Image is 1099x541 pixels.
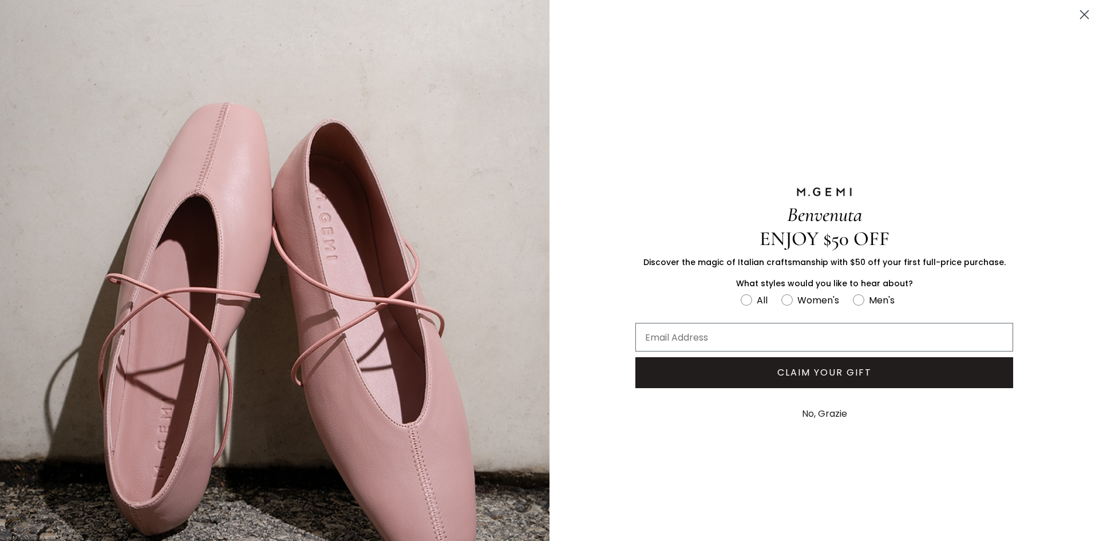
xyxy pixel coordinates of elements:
div: Men's [869,293,895,307]
img: M.GEMI [796,187,853,197]
span: Discover the magic of Italian craftsmanship with $50 off your first full-price purchase. [643,256,1006,268]
button: CLAIM YOUR GIFT [635,357,1013,388]
span: Benvenuta [787,203,862,227]
span: What styles would you like to hear about? [736,278,913,289]
span: ENJOY $50 OFF [760,227,890,251]
input: Email Address [635,323,1013,352]
button: No, Grazie [796,400,853,428]
div: All [757,293,768,307]
button: Close dialog [1074,5,1094,25]
div: Women's [797,293,839,307]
